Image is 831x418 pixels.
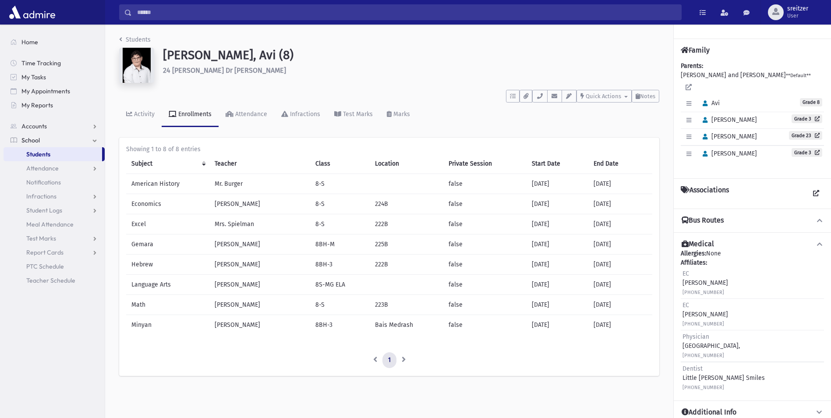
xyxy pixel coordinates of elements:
[209,315,310,335] td: [PERSON_NAME]
[126,234,209,255] td: Gemara
[209,194,310,214] td: [PERSON_NAME]
[527,295,588,315] td: [DATE]
[209,214,310,234] td: Mrs. Spielman
[370,315,443,335] td: Bais Medrash
[21,136,40,144] span: School
[21,122,47,130] span: Accounts
[681,250,706,257] b: Allergies:
[119,48,154,83] img: 0eHCLyGRgcngQEBREAAAAAAAAAAAAAAAAAAAAAAAAAAAAAAAAAAAAAAAAAAAAAAAAAAAAAAAAAAAAAAAAAAAAAAAAAAAAAAAA...
[682,321,724,327] small: [PHONE_NUMBER]
[588,295,652,315] td: [DATE]
[126,194,209,214] td: Economics
[681,408,824,417] button: Additional Info
[4,161,105,175] a: Attendance
[126,154,209,174] th: Subject
[682,240,714,249] h4: Medical
[588,275,652,295] td: [DATE]
[119,35,151,48] nav: breadcrumb
[681,62,703,70] b: Parents:
[370,295,443,315] td: 223B
[370,214,443,234] td: 222B
[4,175,105,189] a: Notifications
[681,61,824,171] div: [PERSON_NAME] and [PERSON_NAME]
[443,234,527,255] td: false
[392,110,410,118] div: Marks
[4,259,105,273] a: PTC Schedule
[682,270,689,277] span: EC
[370,154,443,174] th: Location
[682,301,689,309] span: EC
[632,90,659,103] button: Notes
[682,353,724,358] small: [PHONE_NUMBER]
[808,186,824,202] a: View all Associations
[310,275,370,295] td: 8S-MG ELA
[527,154,588,174] th: Start Date
[4,245,105,259] a: Report Cards
[382,352,396,368] a: 1
[4,84,105,98] a: My Appointments
[310,234,370,255] td: 8BH-M
[586,93,621,99] span: Quick Actions
[126,214,209,234] td: Excel
[588,315,652,335] td: [DATE]
[443,315,527,335] td: false
[443,174,527,194] td: false
[588,174,652,194] td: [DATE]
[682,365,703,372] span: Dentist
[219,103,274,127] a: Attendance
[527,275,588,295] td: [DATE]
[682,333,709,340] span: Physician
[310,174,370,194] td: 8-S
[26,220,74,228] span: Meal Attendance
[682,216,724,225] h4: Bus Routes
[126,315,209,335] td: Minyan
[21,87,70,95] span: My Appointments
[527,315,588,335] td: [DATE]
[310,315,370,335] td: 8BH-3
[21,101,53,109] span: My Reports
[310,154,370,174] th: Class
[163,66,659,74] h6: 24 [PERSON_NAME] Dr [PERSON_NAME]
[26,164,59,172] span: Attendance
[588,194,652,214] td: [DATE]
[4,217,105,231] a: Meal Attendance
[588,234,652,255] td: [DATE]
[370,194,443,214] td: 224B
[443,295,527,315] td: false
[341,110,373,118] div: Test Marks
[527,214,588,234] td: [DATE]
[126,174,209,194] td: American History
[310,214,370,234] td: 8-S
[787,5,808,12] span: sreitzer
[26,150,50,158] span: Students
[4,273,105,287] a: Teacher Schedule
[800,98,822,106] span: Grade 8
[4,98,105,112] a: My Reports
[209,234,310,255] td: [PERSON_NAME]
[209,174,310,194] td: Mr. Burger
[26,234,56,242] span: Test Marks
[576,90,632,103] button: Quick Actions
[682,269,728,297] div: [PERSON_NAME]
[792,114,822,123] a: Grade 3
[443,154,527,174] th: Private Session
[132,4,681,20] input: Search
[4,133,105,147] a: School
[380,103,417,127] a: Marks
[640,93,655,99] span: Notes
[681,216,824,225] button: Bus Routes
[209,255,310,275] td: [PERSON_NAME]
[527,234,588,255] td: [DATE]
[4,70,105,84] a: My Tasks
[233,110,267,118] div: Attendance
[527,194,588,214] td: [DATE]
[26,276,75,284] span: Teacher Schedule
[699,116,757,124] span: [PERSON_NAME]
[787,12,808,19] span: User
[274,103,327,127] a: Infractions
[26,178,61,186] span: Notifications
[26,206,62,214] span: Student Logs
[126,255,209,275] td: Hebrew
[119,103,162,127] a: Activity
[21,59,61,67] span: Time Tracking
